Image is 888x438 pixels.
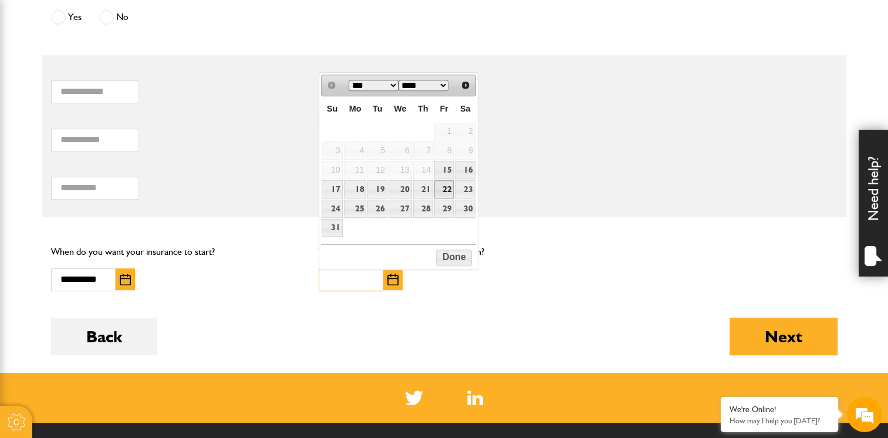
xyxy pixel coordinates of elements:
[99,10,129,25] label: No
[460,104,471,113] span: Saturday
[730,416,829,425] p: How may I help you today?
[20,65,49,82] img: d_20077148190_company_1631870298795_20077148190
[322,219,342,237] a: 31
[344,180,367,198] a: 18
[418,104,428,113] span: Thursday
[51,10,82,25] label: Yes
[15,213,214,335] textarea: Type your message and hit 'Enter'
[15,178,214,204] input: Enter your phone number
[457,76,474,93] a: Next
[15,143,214,169] input: Enter your email address
[327,104,337,113] span: Sunday
[193,6,221,34] div: Minimize live chat window
[394,104,406,113] span: Wednesday
[344,200,367,218] a: 25
[467,390,483,405] img: Linked In
[440,104,448,113] span: Friday
[730,318,838,355] button: Next
[413,180,433,198] a: 21
[367,200,387,218] a: 26
[389,180,411,198] a: 20
[373,104,383,113] span: Tuesday
[389,200,411,218] a: 27
[51,244,302,260] p: When do you want your insurance to start?
[120,274,131,285] img: Choose date
[434,200,454,218] a: 29
[51,318,157,355] button: Back
[387,274,399,285] img: Choose date
[455,200,475,218] a: 30
[467,390,483,405] a: LinkedIn
[434,180,454,198] a: 22
[160,345,213,360] em: Start Chat
[859,130,888,277] div: Need help?
[455,161,475,179] a: 16
[434,161,454,179] a: 15
[367,180,387,198] a: 19
[15,109,214,134] input: Enter your last name
[461,80,470,90] span: Next
[455,180,475,198] a: 23
[61,66,197,81] div: Chat with us now
[436,250,472,266] button: Done
[322,200,342,218] a: 24
[349,104,362,113] span: Monday
[730,405,829,415] div: We're Online!
[405,390,423,405] img: Twitter
[322,180,342,198] a: 17
[413,200,433,218] a: 28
